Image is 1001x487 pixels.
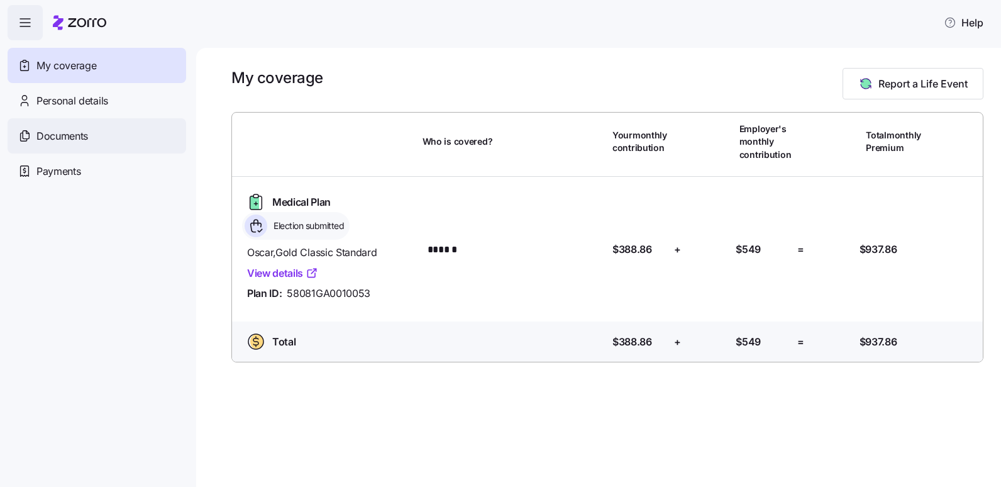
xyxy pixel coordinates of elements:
span: $937.86 [860,242,897,257]
span: Report a Life Event [878,76,968,91]
span: Employer's monthly contribution [739,123,793,161]
span: $937.86 [860,334,897,350]
span: Election submitted [270,220,344,232]
span: Documents [36,128,88,144]
span: + [674,334,681,350]
a: Payments [8,154,186,189]
span: Payments [36,164,80,179]
span: $549 [736,334,761,350]
span: Your monthly contribution [612,129,667,155]
a: Personal details [8,83,186,118]
span: $549 [736,242,761,257]
span: = [797,334,804,350]
span: Plan ID: [247,286,282,301]
a: View details [247,266,318,281]
span: $388.86 [612,334,652,350]
a: Documents [8,118,186,154]
span: Medical Plan [272,194,331,210]
span: Oscar , Gold Classic Standard [247,245,412,260]
span: $388.86 [612,242,652,257]
button: Help [934,10,993,35]
span: Total [272,334,296,350]
span: + [674,242,681,257]
span: 58081GA0010053 [287,286,370,301]
span: Personal details [36,93,108,109]
span: Who is covered? [423,135,493,148]
h1: My coverage [231,68,323,87]
span: Help [944,15,983,30]
span: My coverage [36,58,96,74]
button: Report a Life Event [843,68,983,99]
span: Total monthly Premium [866,129,921,155]
span: = [797,242,804,257]
a: My coverage [8,48,186,83]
